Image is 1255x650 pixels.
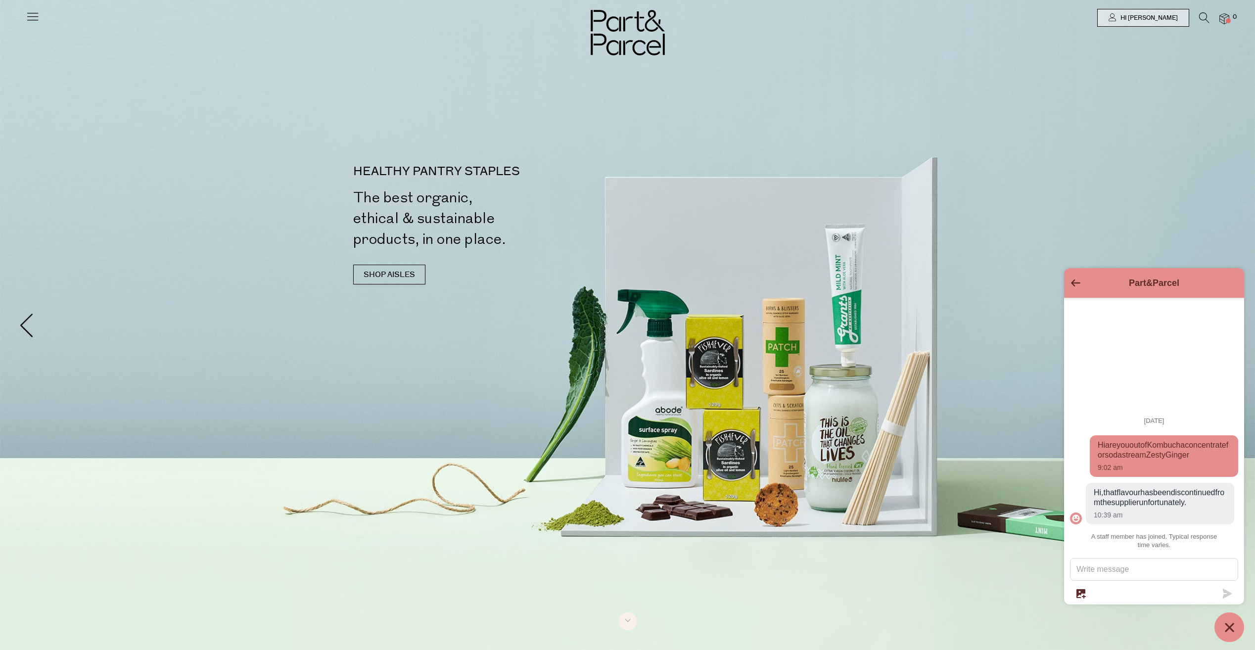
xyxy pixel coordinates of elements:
h2: The best organic, ethical & sustainable products, in one place. [353,187,632,250]
inbox-online-store-chat: Shopify online store chat [1061,268,1247,642]
a: Hi [PERSON_NAME] [1097,9,1189,27]
a: SHOP AISLES [353,265,425,284]
a: 0 [1219,13,1229,24]
p: HEALTHY PANTRY STAPLES [353,166,632,178]
img: Part&Parcel [591,10,665,55]
span: Hi [PERSON_NAME] [1118,14,1178,22]
span: 0 [1230,13,1239,22]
